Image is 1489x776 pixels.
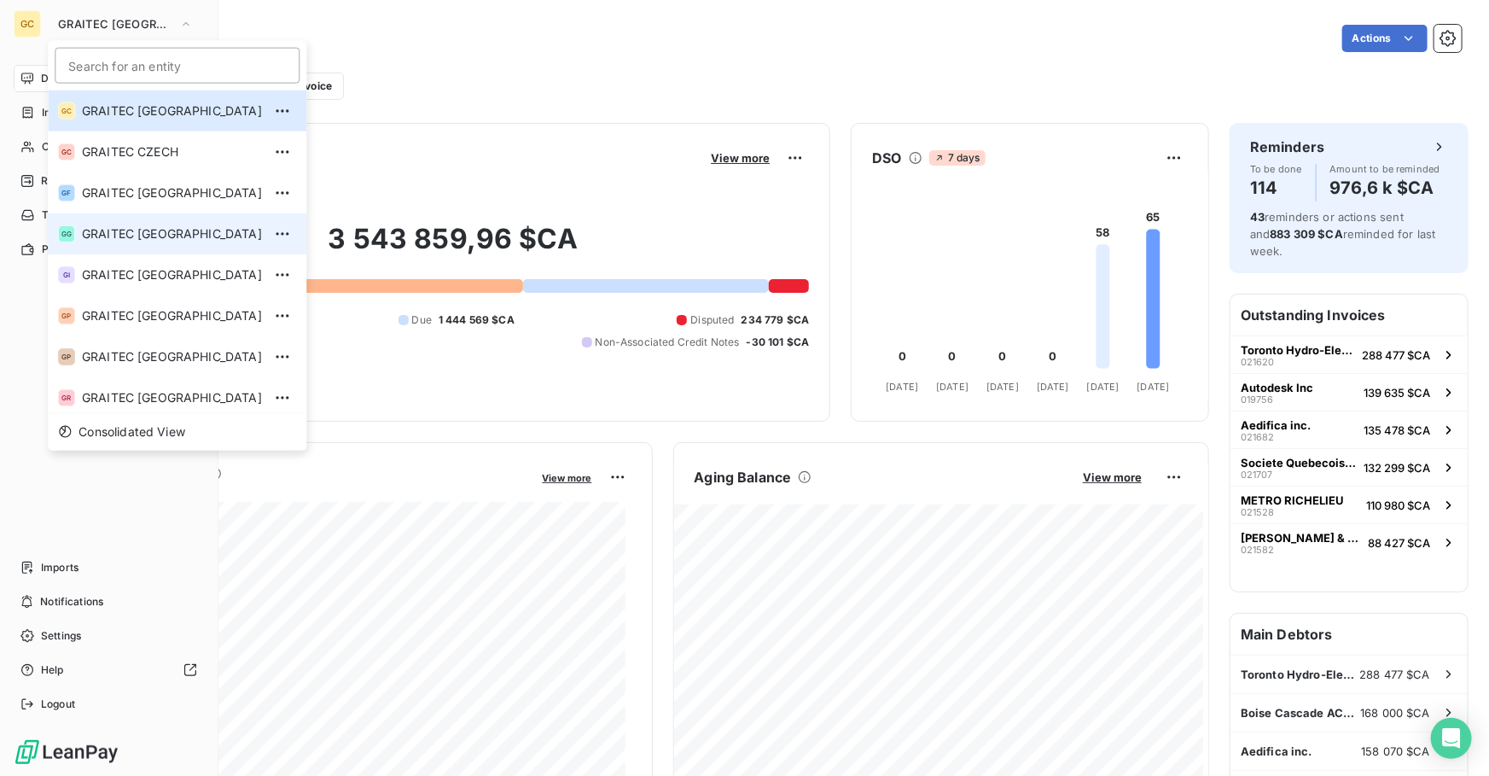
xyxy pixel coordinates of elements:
button: Toronto Hydro-Electric System Ltd.021620288 477 $CA [1230,335,1468,373]
span: -30 101 $CA [747,335,810,350]
h4: 976,6 k $CA [1330,174,1440,201]
span: Aedifica inc. [1241,744,1312,758]
span: 021682 [1241,432,1274,442]
span: GRAITEC [GEOGRAPHIC_DATA] [82,184,262,201]
span: reminders or actions sent and reminded for last week. [1250,210,1436,258]
span: Boise Cascade ACCOUNT PAYABLE [1241,706,1360,720]
span: 7 days [929,150,986,166]
span: 132 299 $CA [1364,461,1430,475]
div: GP [58,348,75,365]
button: Actions [1342,25,1428,52]
h4: 114 [1250,174,1302,201]
span: Reminders [41,173,94,189]
span: Due [412,312,432,328]
span: GRAITEC [GEOGRAPHIC_DATA] [82,266,262,283]
span: GRAITEC [GEOGRAPHIC_DATA] [58,17,172,31]
span: 43 [1250,210,1265,224]
span: Invoices [42,105,83,120]
span: 883 309 $CA [1270,227,1343,241]
span: GRAITEC [GEOGRAPHIC_DATA] [82,389,262,406]
span: 234 779 $CA [742,312,810,328]
span: GRAITEC CZECH [82,143,262,160]
span: 110 980 $CA [1366,499,1430,512]
span: Imports [41,560,79,575]
span: Toronto Hydro-Electric System Ltd. [1241,668,1359,681]
span: Autodesk Inc [1241,381,1313,394]
span: 168 000 $CA [1360,706,1430,720]
span: Help [41,662,64,678]
span: 158 070 $CA [1361,744,1430,758]
tspan: [DATE] [1037,381,1069,393]
h6: Outstanding Invoices [1230,295,1468,335]
h6: Aging Balance [695,467,792,487]
span: GRAITEC [GEOGRAPHIC_DATA] [82,307,262,324]
span: 88 427 $CA [1368,536,1430,550]
button: View more [706,150,775,166]
span: Dashboard [41,71,95,86]
span: GRAITEC [GEOGRAPHIC_DATA] [82,102,262,120]
button: Aedifica inc.021682135 478 $CA [1230,411,1468,448]
tspan: [DATE] [1137,381,1170,393]
span: 021528 [1241,507,1274,517]
h2: 3 543 859,96 $CA [96,222,809,273]
button: Societe Quebecoise des Infrastructures021707132 299 $CA [1230,448,1468,486]
div: GC [14,10,41,38]
div: GF [58,184,75,201]
div: GG [58,225,75,242]
div: GR [58,389,75,406]
span: Logout [41,697,75,712]
span: Amount to be reminded [1330,164,1440,174]
span: Settings [41,628,81,644]
span: Non-Associated Credit Notes [596,335,740,350]
span: Monthly Revenue [96,484,531,502]
button: View more [1078,470,1147,485]
span: 021620 [1241,357,1274,367]
span: To be done [1250,164,1302,174]
span: Clients [42,139,76,155]
span: View more [1083,470,1142,484]
div: Open Intercom Messenger [1431,718,1472,759]
div: GC [58,143,75,160]
span: METRO RICHELIEU [1241,493,1344,507]
h6: Main Debtors [1230,614,1468,655]
button: [PERSON_NAME] & Associates Ltd02158288 427 $CA [1230,523,1468,561]
span: Notifications [40,594,103,610]
tspan: [DATE] [986,381,1019,393]
button: METRO RICHELIEU021528110 980 $CA [1230,486,1468,523]
span: Toronto Hydro-Electric System Ltd. [1241,343,1355,357]
span: 288 477 $CA [1362,348,1430,362]
span: 139 635 $CA [1364,386,1430,400]
h6: Reminders [1250,137,1324,157]
button: Autodesk Inc019756139 635 $CA [1230,373,1468,411]
span: Societe Quebecoise des Infrastructures [1241,456,1357,470]
span: 021582 [1241,545,1274,555]
span: View more [711,151,770,165]
span: 135 478 $CA [1364,423,1430,437]
span: 288 477 $CA [1359,668,1430,681]
span: [PERSON_NAME] & Associates Ltd [1241,531,1361,545]
tspan: [DATE] [937,381,969,393]
span: Tasks [42,207,71,223]
span: Aedifica inc. [1241,418,1311,432]
span: Payments [42,242,91,257]
img: Logo LeanPay [14,738,119,766]
span: 019756 [1241,394,1273,405]
a: Help [14,656,204,684]
span: View more [543,472,592,484]
span: 1 444 569 $CA [439,312,515,328]
tspan: [DATE] [1087,381,1120,393]
span: Disputed [690,312,734,328]
input: placeholder [55,48,300,84]
span: Consolidated View [79,423,185,441]
h6: DSO [872,148,901,168]
div: GC [58,102,75,120]
div: GP [58,307,75,324]
button: View more [538,470,597,485]
span: GRAITEC [GEOGRAPHIC_DATA] [82,348,262,365]
tspan: [DATE] [887,381,919,393]
span: 021707 [1241,470,1272,480]
div: GI [58,266,75,283]
span: GRAITEC [GEOGRAPHIC_DATA] [82,225,262,242]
